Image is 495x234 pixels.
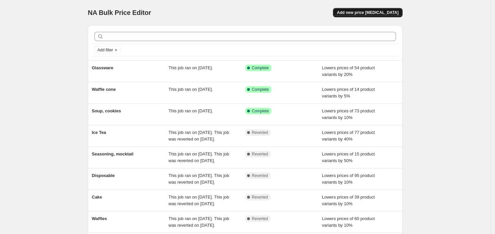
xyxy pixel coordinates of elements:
[92,195,102,200] span: Cake
[322,173,375,185] span: Lowers prices of 95 product variants by 10%
[169,195,229,206] span: This job ran on [DATE]. This job was reverted on [DATE].
[252,108,269,114] span: Complete
[322,130,375,142] span: Lowers prices of 77 product variants by 40%
[252,216,268,221] span: Reverted
[92,216,107,221] span: Waffles
[252,130,268,135] span: Reverted
[169,173,229,185] span: This job ran on [DATE]. This job was reverted on [DATE].
[92,65,113,70] span: Glassware
[92,130,106,135] span: Ice Tea
[252,87,269,92] span: Complete
[92,87,116,92] span: Waffle cone
[322,65,375,77] span: Lowers prices of 54 product variants by 20%
[322,108,375,120] span: Lowers prices of 73 product variants by 10%
[252,65,269,71] span: Complete
[92,173,115,178] span: Disposable
[92,151,134,156] span: Seasoning, mocktail
[322,151,375,163] span: Lowers prices of 15 product variants by 50%
[252,173,268,178] span: Reverted
[337,10,399,15] span: Add new price [MEDICAL_DATA]
[97,47,113,53] span: Add filter
[88,9,151,16] span: NA Bulk Price Editor
[169,151,229,163] span: This job ran on [DATE]. This job was reverted on [DATE].
[169,87,213,92] span: This job ran on [DATE].
[333,8,403,17] button: Add new price [MEDICAL_DATA]
[169,65,213,70] span: This job ran on [DATE].
[92,108,121,113] span: Soup, cookies
[169,130,229,142] span: This job ran on [DATE]. This job was reverted on [DATE].
[169,108,213,113] span: This job ran on [DATE].
[322,195,375,206] span: Lowers prices of 39 product variants by 10%
[322,87,375,98] span: Lowers prices of 14 product variants by 5%
[322,216,375,228] span: Lowers prices of 60 product variants by 10%
[94,46,121,54] button: Add filter
[252,151,268,157] span: Reverted
[169,216,229,228] span: This job ran on [DATE]. This job was reverted on [DATE].
[252,195,268,200] span: Reverted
